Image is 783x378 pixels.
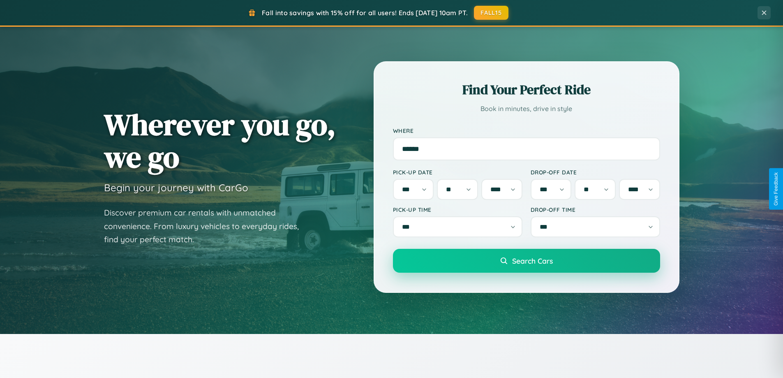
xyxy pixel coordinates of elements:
label: Drop-off Date [531,169,660,176]
h3: Begin your journey with CarGo [104,181,248,194]
label: Where [393,127,660,134]
span: Fall into savings with 15% off for all users! Ends [DATE] 10am PT. [262,9,468,17]
label: Drop-off Time [531,206,660,213]
label: Pick-up Time [393,206,522,213]
p: Discover premium car rentals with unmatched convenience. From luxury vehicles to everyday rides, ... [104,206,310,246]
button: Search Cars [393,249,660,273]
label: Pick-up Date [393,169,522,176]
p: Book in minutes, drive in style [393,103,660,115]
h2: Find Your Perfect Ride [393,81,660,99]
span: Search Cars [512,256,553,265]
h1: Wherever you go, we go [104,108,336,173]
button: FALL15 [474,6,508,20]
div: Give Feedback [773,172,779,206]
